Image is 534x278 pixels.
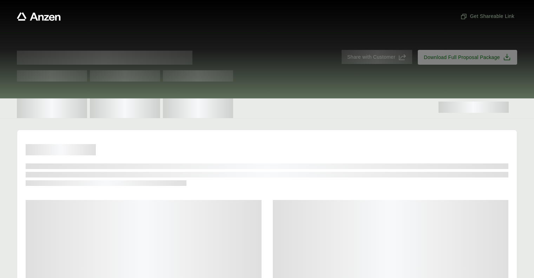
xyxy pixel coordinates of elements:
span: Test [17,70,87,82]
span: Test [163,70,233,82]
button: Get Shareable Link [457,10,517,23]
span: Proposal for [17,51,192,65]
a: Anzen website [17,12,61,21]
span: Get Shareable Link [460,13,514,20]
span: Test [90,70,160,82]
span: Share with Customer [347,53,395,61]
